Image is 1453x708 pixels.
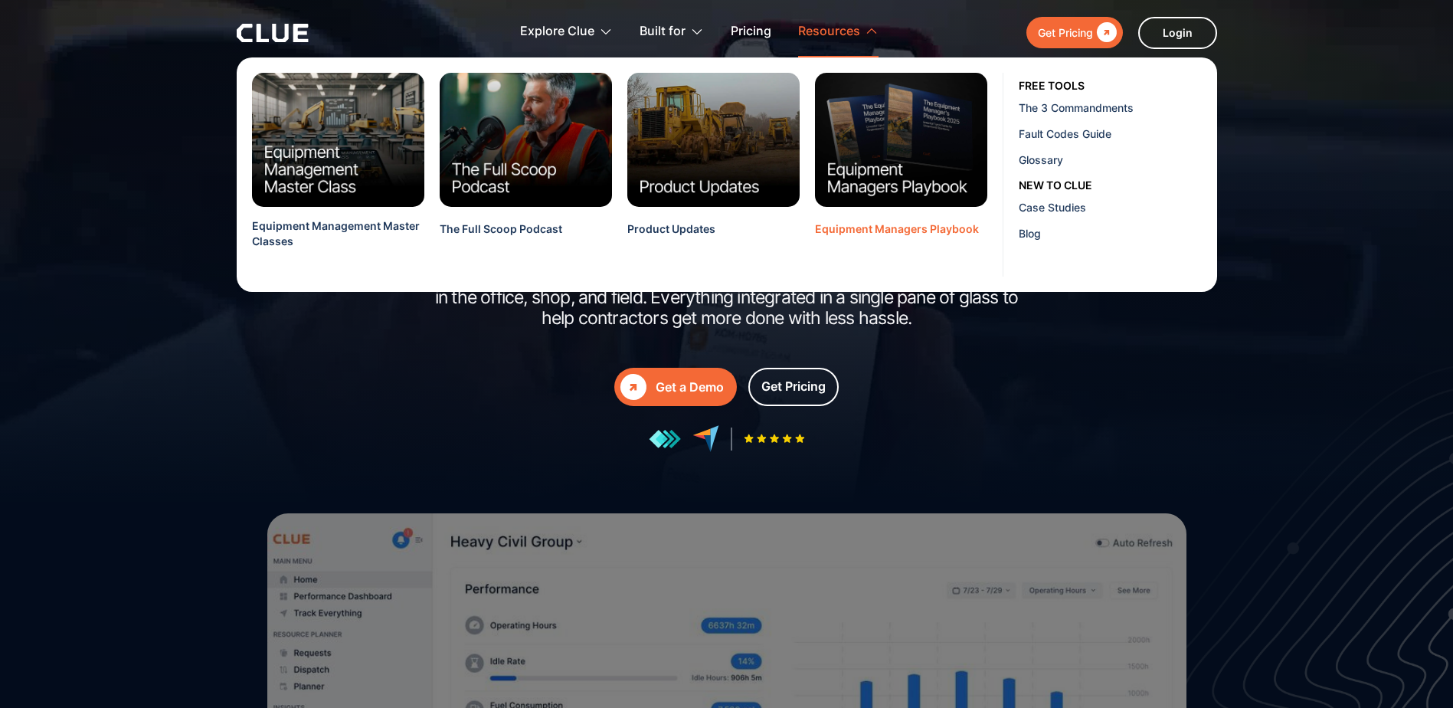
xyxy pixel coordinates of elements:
[798,8,879,56] div: Resources
[656,378,724,397] div: Get a Demo
[1093,23,1117,42] div: 
[614,368,737,406] a: Get a Demo
[252,218,424,250] div: Equipment Management Master Classes
[520,8,594,56] div: Explore Clue
[1376,634,1453,708] iframe: Chat Widget
[440,73,612,207] img: Clue Full Scoop Podcast
[1019,199,1206,215] div: Case Studies
[252,73,424,207] img: Equipment Management MasterClasses
[815,221,979,256] a: Equipment Managers Playbook
[1019,146,1212,172] a: Glossary
[1019,194,1212,220] a: Case Studies
[1019,94,1212,120] a: The 3 Commandments
[237,57,1217,292] nav: Resources
[649,429,681,449] img: reviews at getapp
[520,8,613,56] div: Explore Clue
[620,374,646,400] div: 
[1019,100,1206,116] div: The 3 Commandments
[1138,17,1217,49] a: Login
[761,377,826,396] div: Get Pricing
[748,368,839,406] a: Get Pricing
[1019,220,1212,246] a: Blog
[252,218,424,269] a: Equipment Management Master Classes
[1019,120,1212,146] a: Fault Codes Guide
[692,425,719,452] img: reviews at capterra
[798,8,860,56] div: Resources
[640,8,704,56] div: Built for
[1019,225,1206,241] div: Blog
[1019,126,1206,142] div: Fault Codes Guide
[1038,23,1093,42] div: Get Pricing
[627,221,715,237] div: Product Updates
[1026,17,1123,48] a: Get Pricing
[440,221,562,237] div: The Full Scoop Podcast
[731,8,771,56] a: Pricing
[1019,77,1085,94] div: free tools
[627,73,800,207] img: Clue Product Updates
[1019,152,1206,168] div: Glossary
[627,221,715,256] a: Product Updates
[640,8,686,56] div: Built for
[421,266,1033,329] h2: is a powerful and flexible construction equipment management software in the office, shop, and fi...
[744,434,805,444] img: Five-star rating icon
[815,73,987,207] img: Equipment Managers Playbook
[440,221,562,256] a: The Full Scoop Podcast
[1019,177,1092,194] div: New to clue
[815,221,979,237] div: Equipment Managers Playbook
